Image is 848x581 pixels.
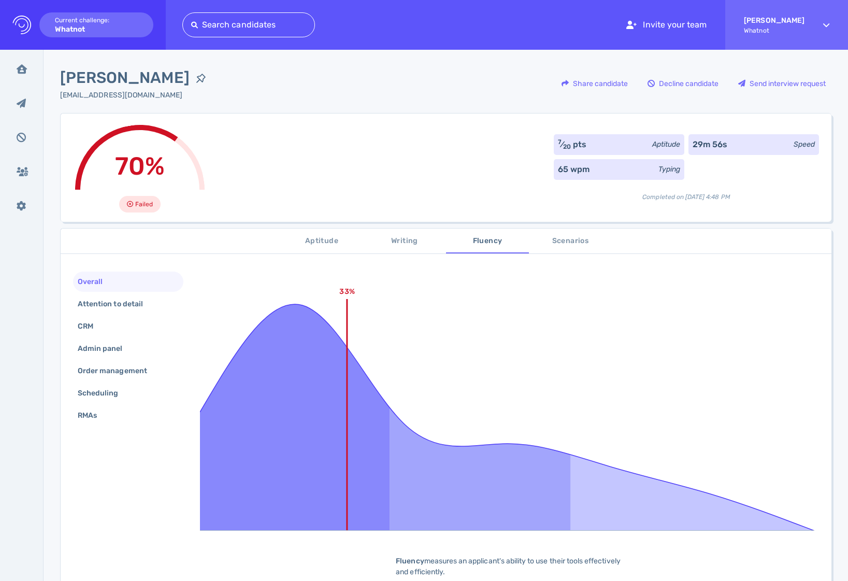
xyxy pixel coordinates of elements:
[558,163,590,176] div: 65 wpm
[60,90,212,101] div: Click to copy the email address
[658,164,680,175] div: Typing
[452,235,523,248] span: Fluency
[60,66,190,90] span: [PERSON_NAME]
[556,71,634,96] button: Share candidate
[732,71,831,96] button: Send interview request
[693,138,727,151] div: 29m 56s
[76,296,155,311] div: Attention to detail
[76,319,106,334] div: CRM
[339,287,354,296] text: 33%
[76,341,135,356] div: Admin panel
[558,138,586,151] div: ⁄ pts
[286,235,357,248] span: Aptitude
[76,408,109,423] div: RMAs
[652,139,680,150] div: Aptitude
[744,27,804,34] span: Whatnot
[380,556,639,577] div: measures an applicant's ability to use their tools effectively and efficiently.
[76,386,131,401] div: Scheduling
[794,139,815,150] div: Speed
[135,198,153,210] span: Failed
[744,16,804,25] strong: [PERSON_NAME]
[396,557,424,565] b: Fluency
[733,72,831,95] div: Send interview request
[369,235,440,248] span: Writing
[556,72,633,95] div: Share candidate
[535,235,606,248] span: Scenarios
[642,71,724,96] button: Decline candidate
[76,363,160,378] div: Order management
[642,72,724,95] div: Decline candidate
[115,151,165,181] span: 70%
[558,138,562,146] sup: 7
[554,184,819,202] div: Completed on [DATE] 4:48 PM
[563,143,571,150] sub: 20
[76,274,115,289] div: Overall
